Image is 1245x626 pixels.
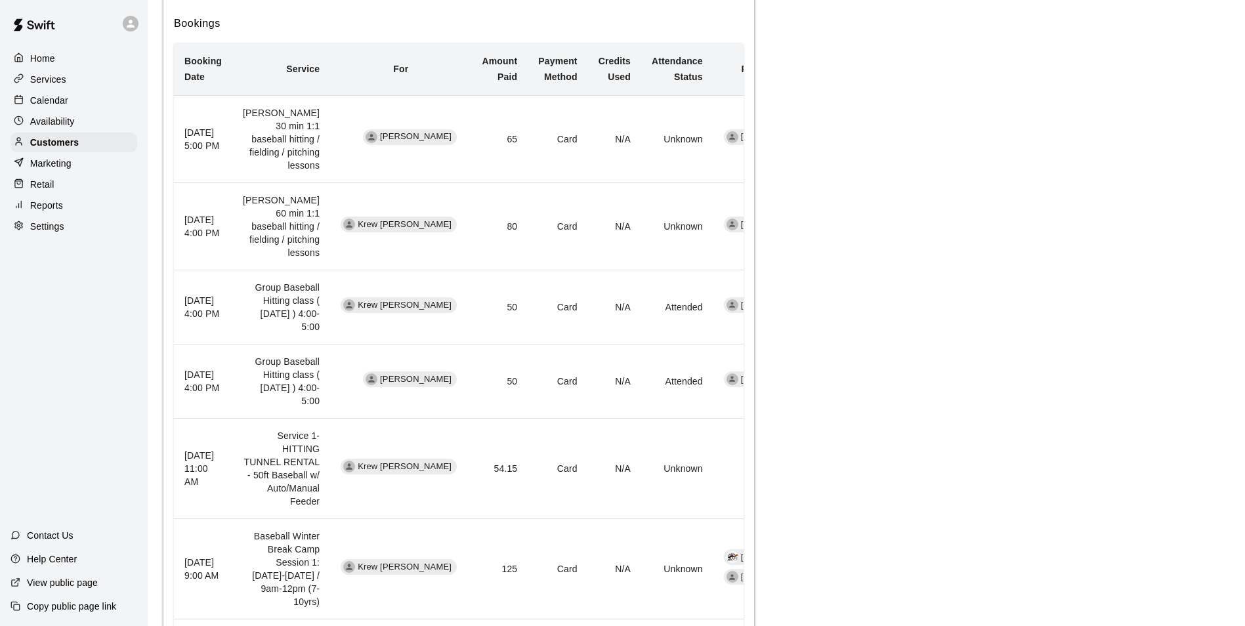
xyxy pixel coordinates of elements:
th: [DATE] 5:00 PM [174,95,232,182]
td: Service 1- HITTING TUNNEL RENTAL - 50ft Baseball w/ Auto/Manual Feeder [232,419,330,519]
td: Unknown [641,419,713,519]
b: Credits Used [599,56,631,82]
a: Reports [11,196,137,215]
th: [DATE] 4:00 PM [174,344,232,419]
div: [PERSON_NAME] [724,569,818,585]
td: 65 [471,95,528,182]
span: [PERSON_NAME] [736,219,818,231]
th: [DATE] 4:00 PM [174,183,232,270]
p: Help Center [27,553,77,566]
td: Unknown [641,183,713,270]
div: Krew Schwalb [343,561,355,573]
b: Participating Staff [741,64,822,74]
p: Marketing [30,157,72,170]
h6: Bookings [174,15,744,32]
div: [PERSON_NAME] [724,371,818,387]
b: Attendance Status [652,56,703,82]
p: Customers [30,136,79,149]
td: N/A [588,519,641,619]
span: [PERSON_NAME] [375,131,457,143]
div: Jason Pridie[PERSON_NAME] [724,549,818,565]
div: Calendar [11,91,137,110]
span: [PERSON_NAME] [736,299,818,312]
p: Calendar [30,94,68,107]
td: Card [528,519,587,619]
a: Customers [11,133,137,152]
a: Home [11,49,137,68]
div: Krew Schwalb [343,461,355,472]
td: Attended [641,270,713,344]
span: [PERSON_NAME] [736,373,818,386]
p: Services [30,73,66,86]
b: Service [286,64,320,74]
div: Krew Schwalb [343,219,355,230]
div: [PERSON_NAME] [724,129,818,145]
p: Reports [30,199,63,212]
span: [PERSON_NAME] [375,373,457,386]
div: [PERSON_NAME] [724,297,818,313]
div: Frankie Gulko [727,219,738,230]
p: None [724,462,822,475]
p: Settings [30,220,64,233]
div: Frankie Gulko [727,131,738,143]
td: [PERSON_NAME] 60 min 1:1 baseball hitting / fielding / pitching lessons [232,183,330,270]
b: Booking Date [184,56,222,82]
div: Jett Schwalb [366,131,377,143]
td: N/A [588,344,641,419]
td: Unknown [641,95,713,182]
td: Card [528,183,587,270]
td: N/A [588,95,641,182]
td: [PERSON_NAME] 30 min 1:1 baseball hitting / fielding / pitching lessons [232,95,330,182]
b: Payment Method [538,56,577,82]
a: Settings [11,217,137,236]
a: Marketing [11,154,137,173]
b: Amount Paid [482,56,517,82]
p: View public page [27,576,98,589]
th: [DATE] 9:00 AM [174,519,232,619]
td: Attended [641,344,713,419]
div: Krew Schwalb [343,299,355,311]
span: Krew [PERSON_NAME] [352,219,457,231]
div: Jett Schwalb [366,373,377,385]
td: Group Baseball Hitting class ( [DATE] ) 4:00-5:00 [232,344,330,419]
p: Retail [30,178,54,191]
a: Availability [11,112,137,131]
p: Contact Us [27,529,74,542]
p: Availability [30,115,75,128]
td: Baseball Winter Break Camp Session 1: [DATE]-[DATE] / 9am-12pm (7-10yrs) [232,519,330,619]
div: Frankie Gulko [727,373,738,385]
td: 50 [471,344,528,419]
td: Card [528,344,587,419]
a: Services [11,70,137,89]
td: Card [528,270,587,344]
span: [PERSON_NAME] [736,551,818,564]
td: 50 [471,270,528,344]
span: [PERSON_NAME] [736,571,818,583]
td: N/A [588,183,641,270]
img: Jason Pridie [727,551,738,563]
span: Krew [PERSON_NAME] [352,299,457,312]
td: 54.15 [471,419,528,519]
td: N/A [588,270,641,344]
td: Unknown [641,519,713,619]
p: Copy public page link [27,600,116,613]
div: Frankie Gulko [727,299,738,311]
td: Card [528,419,587,519]
span: Krew [PERSON_NAME] [352,561,457,574]
th: [DATE] 4:00 PM [174,270,232,344]
span: Krew [PERSON_NAME] [352,461,457,473]
div: [PERSON_NAME] [724,217,818,232]
td: N/A [588,419,641,519]
td: 125 [471,519,528,619]
th: [DATE] 11:00 AM [174,419,232,519]
p: Home [30,52,55,65]
a: Retail [11,175,137,194]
